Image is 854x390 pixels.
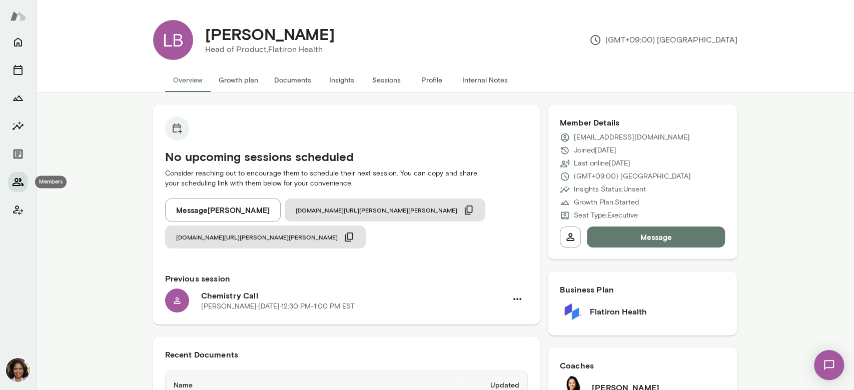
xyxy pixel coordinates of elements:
[165,148,528,164] h5: No upcoming sessions scheduled
[454,68,516,92] button: Internal Notes
[165,68,211,92] button: Overview
[8,116,28,136] button: Insights
[201,301,355,311] p: [PERSON_NAME] · [DATE] · 12:30 PM-1:00 PM EST
[8,32,28,52] button: Home
[574,145,616,155] p: Joined [DATE]
[560,116,725,128] h6: Member Details
[165,168,528,188] p: Consider reaching out to encourage them to schedule their next session. You can copy and share yo...
[211,68,266,92] button: Growth plan
[8,144,28,164] button: Documents
[165,348,528,360] h6: Recent Documents
[153,20,193,60] div: LB
[574,171,691,181] p: (GMT+09:00) [GEOGRAPHIC_DATA]
[574,132,690,142] p: [EMAIL_ADDRESS][DOMAIN_NAME]
[285,198,485,221] button: [DOMAIN_NAME][URL][PERSON_NAME][PERSON_NAME]
[560,359,725,371] h6: Coaches
[266,68,319,92] button: Documents
[8,60,28,80] button: Sessions
[574,184,646,194] p: Insights Status: Unsent
[560,283,725,295] h6: Business Plan
[201,289,507,301] h6: Chemistry Call
[165,225,366,248] button: [DOMAIN_NAME][URL][PERSON_NAME][PERSON_NAME]
[574,210,638,220] p: Seat Type: Executive
[35,175,67,188] div: Members
[319,68,364,92] button: Insights
[8,172,28,192] button: Members
[165,198,281,221] button: Message[PERSON_NAME]
[6,358,30,382] img: Cheryl Mills
[589,34,737,46] p: (GMT+09:00) [GEOGRAPHIC_DATA]
[364,68,409,92] button: Sessions
[574,197,639,207] p: Growth Plan: Started
[8,88,28,108] button: Growth Plan
[574,158,630,168] p: Last online [DATE]
[8,200,28,220] button: Client app
[10,6,26,25] img: Mento
[590,305,647,317] h6: Flatiron Health
[176,233,338,241] span: [DOMAIN_NAME][URL][PERSON_NAME][PERSON_NAME]
[205,24,335,43] h4: [PERSON_NAME]
[587,226,725,247] button: Message
[165,272,528,284] h6: Previous session
[409,68,454,92] button: Profile
[205,43,335,55] p: Head of Product, Flatiron Health
[296,206,457,214] span: [DOMAIN_NAME][URL][PERSON_NAME][PERSON_NAME]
